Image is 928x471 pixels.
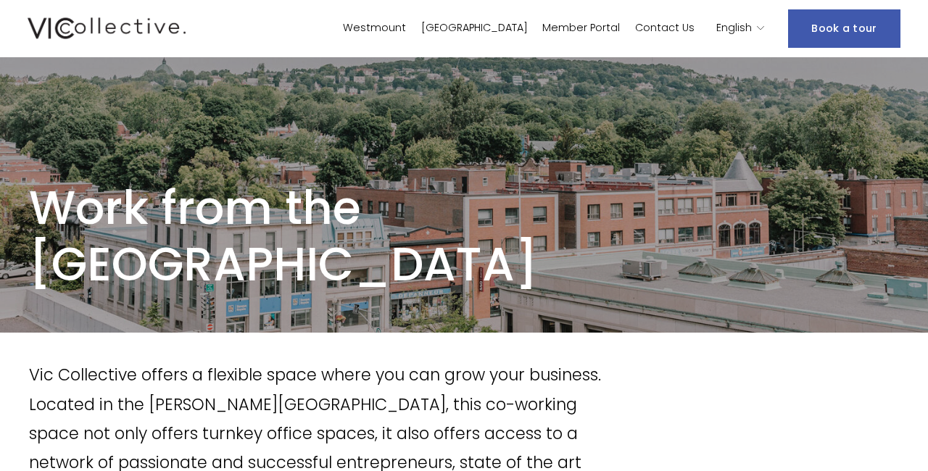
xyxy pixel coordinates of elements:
[788,9,900,48] a: Book a tour
[421,18,528,39] a: [GEOGRAPHIC_DATA]
[29,175,538,297] span: Work from the [GEOGRAPHIC_DATA]
[542,18,620,39] a: Member Portal
[635,18,695,39] a: Contact Us
[716,18,766,39] div: language picker
[28,14,186,42] img: Vic Collective
[716,19,752,38] span: English
[343,18,406,39] a: Westmount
